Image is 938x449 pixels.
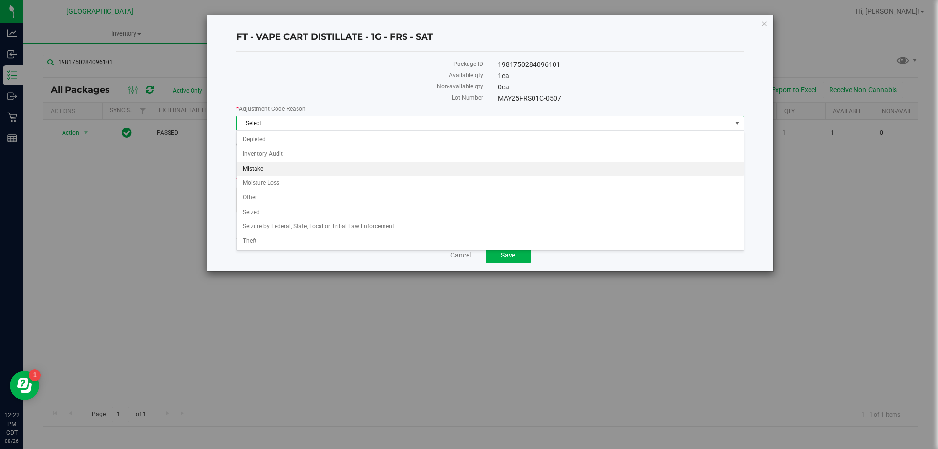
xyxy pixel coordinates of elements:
h4: FT - VAPE CART DISTILLATE - 1G - FRS - SAT [236,31,744,43]
label: Available qty [236,71,483,80]
li: Seizure by Federal, State, Local or Tribal Law Enforcement [237,219,744,234]
label: Package ID [236,60,483,68]
li: Seized [237,205,744,220]
span: ea [502,83,509,91]
div: MAY25FRS01C-0507 [490,93,752,104]
iframe: Resource center unread badge [29,369,41,381]
li: Other [237,191,744,205]
li: Inventory Audit [237,147,744,162]
a: Cancel [450,250,471,260]
div: 1981750284096101 [490,60,752,70]
span: Select [237,116,731,130]
li: Depleted [237,132,744,147]
label: Non-available qty [236,82,483,91]
button: Save [486,247,531,263]
label: Lot Number [236,93,483,102]
span: 0 [498,83,509,91]
li: Moisture Loss [237,176,744,191]
span: Save [501,251,515,259]
span: ea [502,72,509,80]
span: 1 [498,72,509,80]
li: Theft [237,234,744,249]
span: select [731,116,744,130]
label: Adjustment Code Reason [236,105,744,113]
li: Mistake [237,162,744,176]
iframe: Resource center [10,371,39,400]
